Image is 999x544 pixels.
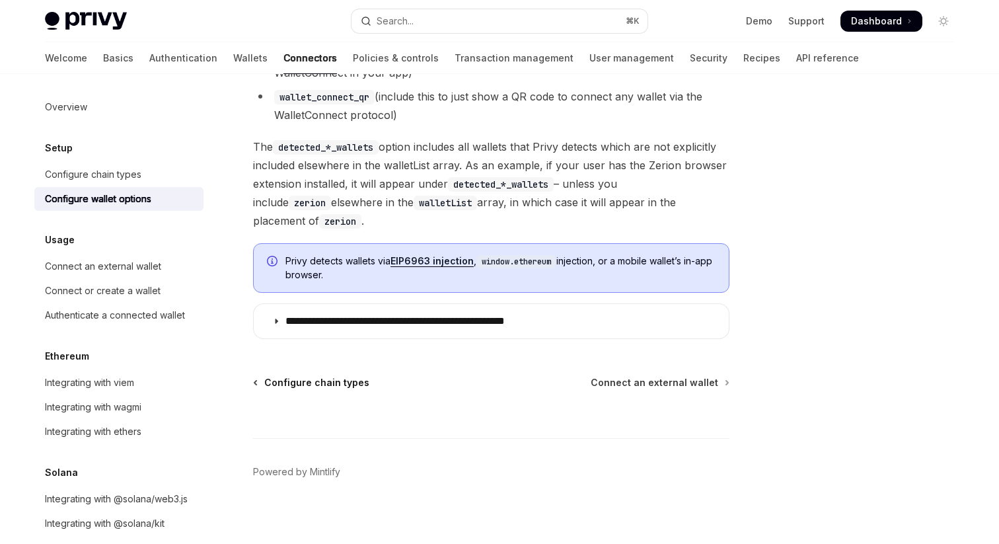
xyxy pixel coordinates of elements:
a: EIP6963 injection [390,255,474,267]
div: Overview [45,99,87,115]
a: Dashboard [840,11,922,32]
code: wallet_connect_qr [274,90,375,104]
div: Integrating with @solana/kit [45,516,165,531]
button: Toggle dark mode [933,11,954,32]
svg: Info [267,256,280,269]
h5: Usage [45,232,75,248]
span: The option includes all wallets that Privy detects which are not explicitly included elsewhere in... [253,137,729,230]
a: Overview [34,95,203,119]
a: User management [589,42,674,74]
code: detected_*_wallets [448,177,554,192]
a: Welcome [45,42,87,74]
span: Connect an external wallet [591,376,718,389]
a: Demo [746,15,772,28]
code: detected_*_wallets [273,140,379,155]
a: Integrating with @solana/web3.js [34,487,203,511]
a: Integrating with wagmi [34,395,203,419]
a: Connect an external wallet [591,376,728,389]
code: zerion [289,196,331,210]
a: Integrating with ethers [34,420,203,444]
div: Connect an external wallet [45,258,161,274]
a: Support [788,15,825,28]
a: Authentication [149,42,217,74]
div: Search... [377,13,414,29]
div: Integrating with wagmi [45,399,141,415]
span: Privy detects wallets via , injection, or a mobile wallet’s in-app browser. [285,254,716,282]
a: Integrating with @solana/kit [34,512,203,535]
code: walletList [414,196,477,210]
code: zerion [319,214,361,229]
span: Dashboard [851,15,902,28]
button: Open search [351,9,647,33]
a: Connectors [283,42,337,74]
div: Integrating with viem [45,375,134,391]
a: Configure wallet options [34,187,203,211]
li: (include this to just show a QR code to connect any wallet via the WalletConnect protocol) [253,87,729,124]
div: Integrating with @solana/web3.js [45,491,188,507]
img: light logo [45,12,127,30]
a: Configure chain types [34,163,203,186]
a: Basics [103,42,133,74]
span: Configure chain types [264,376,369,389]
a: Connect or create a wallet [34,279,203,303]
a: Integrating with viem [34,371,203,395]
a: Configure chain types [254,376,369,389]
a: Recipes [743,42,780,74]
div: Connect or create a wallet [45,283,161,299]
a: Powered by Mintlify [253,465,340,479]
div: Integrating with ethers [45,424,141,440]
a: API reference [796,42,859,74]
code: window.ethereum [476,255,556,268]
a: Authenticate a connected wallet [34,303,203,327]
h5: Solana [45,465,78,481]
span: ⌘ K [626,16,640,26]
a: Transaction management [455,42,573,74]
a: Wallets [233,42,268,74]
a: Security [690,42,727,74]
h5: Setup [45,140,73,156]
div: Configure chain types [45,167,141,182]
a: Connect an external wallet [34,254,203,278]
a: Policies & controls [353,42,439,74]
h5: Ethereum [45,348,89,364]
div: Authenticate a connected wallet [45,307,185,323]
div: Configure wallet options [45,191,151,207]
